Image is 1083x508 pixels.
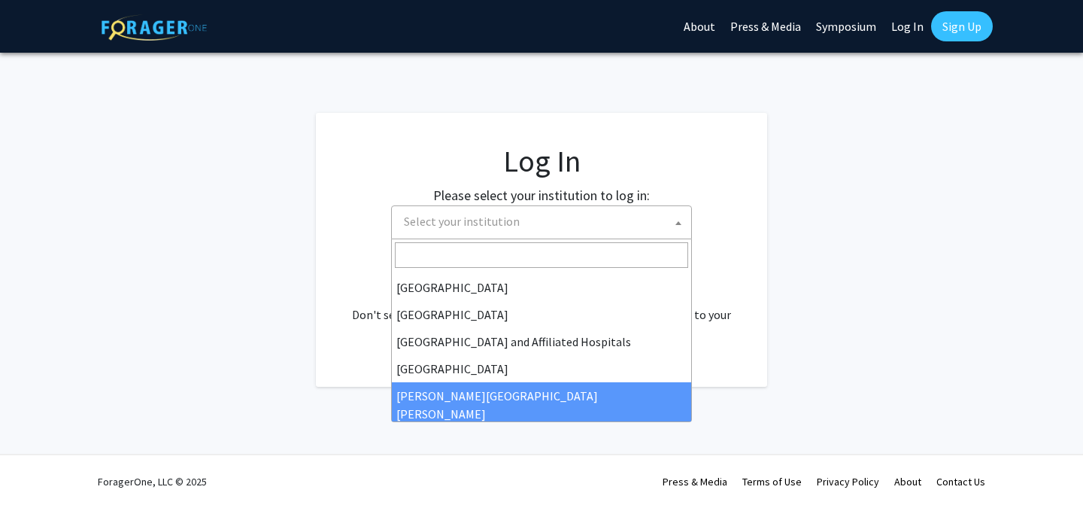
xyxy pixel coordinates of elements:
[392,328,691,355] li: [GEOGRAPHIC_DATA] and Affiliated Hospitals
[392,382,691,427] li: [PERSON_NAME][GEOGRAPHIC_DATA][PERSON_NAME]
[894,475,921,488] a: About
[346,269,737,342] div: No account? . Don't see your institution? about bringing ForagerOne to your institution.
[392,274,691,301] li: [GEOGRAPHIC_DATA]
[663,475,727,488] a: Press & Media
[817,475,879,488] a: Privacy Policy
[433,185,650,205] label: Please select your institution to log in:
[102,14,207,41] img: ForagerOne Logo
[98,455,207,508] div: ForagerOne, LLC © 2025
[11,440,64,497] iframe: Chat
[398,206,691,237] span: Select your institution
[346,143,737,179] h1: Log In
[404,214,520,229] span: Select your institution
[936,475,985,488] a: Contact Us
[391,205,692,239] span: Select your institution
[392,301,691,328] li: [GEOGRAPHIC_DATA]
[395,242,688,268] input: Search
[392,355,691,382] li: [GEOGRAPHIC_DATA]
[931,11,993,41] a: Sign Up
[742,475,802,488] a: Terms of Use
